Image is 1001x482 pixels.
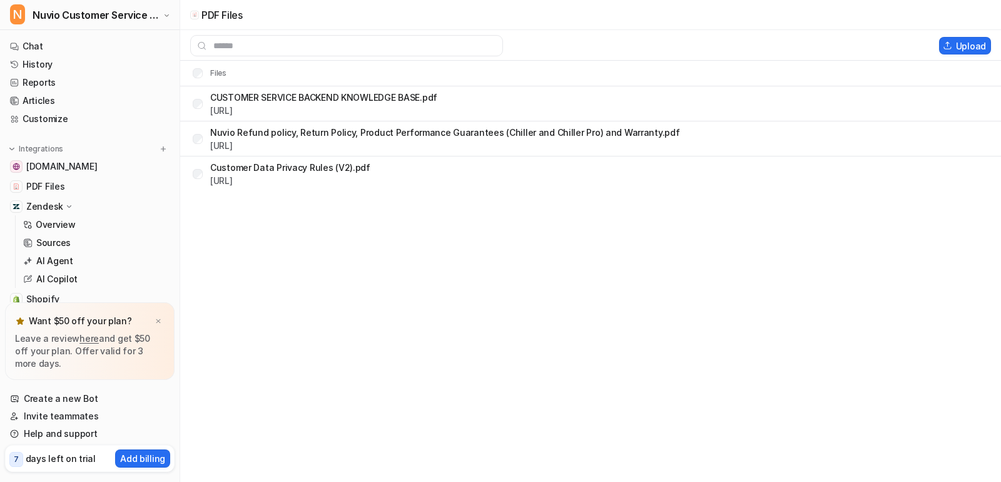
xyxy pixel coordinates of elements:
a: here [79,333,99,344]
p: Want $50 off your plan? [29,315,132,327]
a: Customize [5,110,175,128]
button: Integrations [5,143,67,155]
a: nuviorecovery.com[DOMAIN_NAME] [5,158,175,175]
p: Integrations [19,144,63,154]
span: [DOMAIN_NAME] [26,160,97,173]
a: Help and support [5,425,175,443]
img: upload-file icon [192,12,198,18]
a: History [5,56,175,73]
img: Zendesk [13,203,20,210]
a: Articles [5,92,175,110]
p: CUSTOMER SERVICE BACKEND KNOWLEDGE BASE.pdf [210,91,437,104]
a: Reports [5,74,175,91]
p: Add billing [120,452,165,465]
p: 7 [14,454,19,465]
span: Nuvio Customer Service Expert Bot [33,6,160,24]
p: Sources [36,237,71,249]
p: Nuvio Refund policy, Return Policy, Product Performance Guarantees (Chiller and Chiller Pro) and ... [210,126,679,139]
p: PDF Files [201,9,242,21]
img: nuviorecovery.com [13,163,20,170]
img: x [155,317,162,326]
img: Shopify [13,295,20,303]
span: PDF Files [26,180,64,193]
a: AI Copilot [18,270,175,288]
img: menu_add.svg [159,145,168,153]
p: Overview [36,218,76,231]
a: Invite teammates [5,408,175,425]
span: N [10,4,25,24]
img: expand menu [8,145,16,153]
a: [URL] [210,140,233,151]
img: PDF Files [13,183,20,190]
span: Shopify [26,293,59,305]
a: PDF FilesPDF Files [5,178,175,195]
th: Files [183,66,227,81]
p: AI Copilot [36,273,78,285]
a: [URL] [210,175,233,186]
p: Customer Data Privacy Rules (V2).pdf [210,161,370,174]
a: Create a new Bot [5,390,175,408]
button: Upload [939,37,991,54]
a: [URL] [210,105,233,116]
button: Add billing [115,449,170,468]
a: AI Agent [18,252,175,270]
p: Leave a review and get $50 off your plan. Offer valid for 3 more days. [15,332,165,370]
a: Sources [18,234,175,252]
img: star [15,316,25,326]
p: Zendesk [26,200,63,213]
a: ShopifyShopify [5,290,175,308]
p: days left on trial [26,452,96,465]
a: Overview [18,216,175,233]
a: Chat [5,38,175,55]
p: AI Agent [36,255,73,267]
